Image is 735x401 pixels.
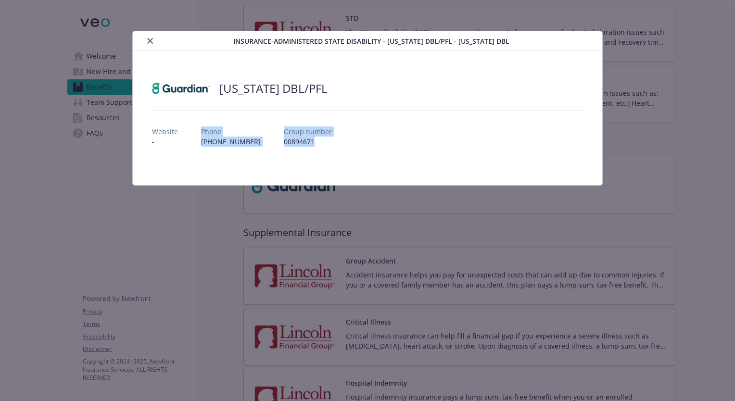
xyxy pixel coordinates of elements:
[284,126,332,137] p: Group number
[201,137,261,147] p: [PHONE_NUMBER]
[284,137,332,147] p: 00894671
[152,137,178,147] p: -
[152,126,178,137] p: Website
[233,36,509,46] span: Insurance-Administered State Disability - [US_STATE] DBL/PFL - [US_STATE] DBL
[219,80,328,97] h2: [US_STATE] DBL/PFL
[201,126,261,137] p: Phone
[74,31,661,186] div: details for plan Insurance-Administered State Disability - New York DBL/PFL - New York DBL
[144,35,156,47] button: close
[152,74,210,103] img: Guardian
